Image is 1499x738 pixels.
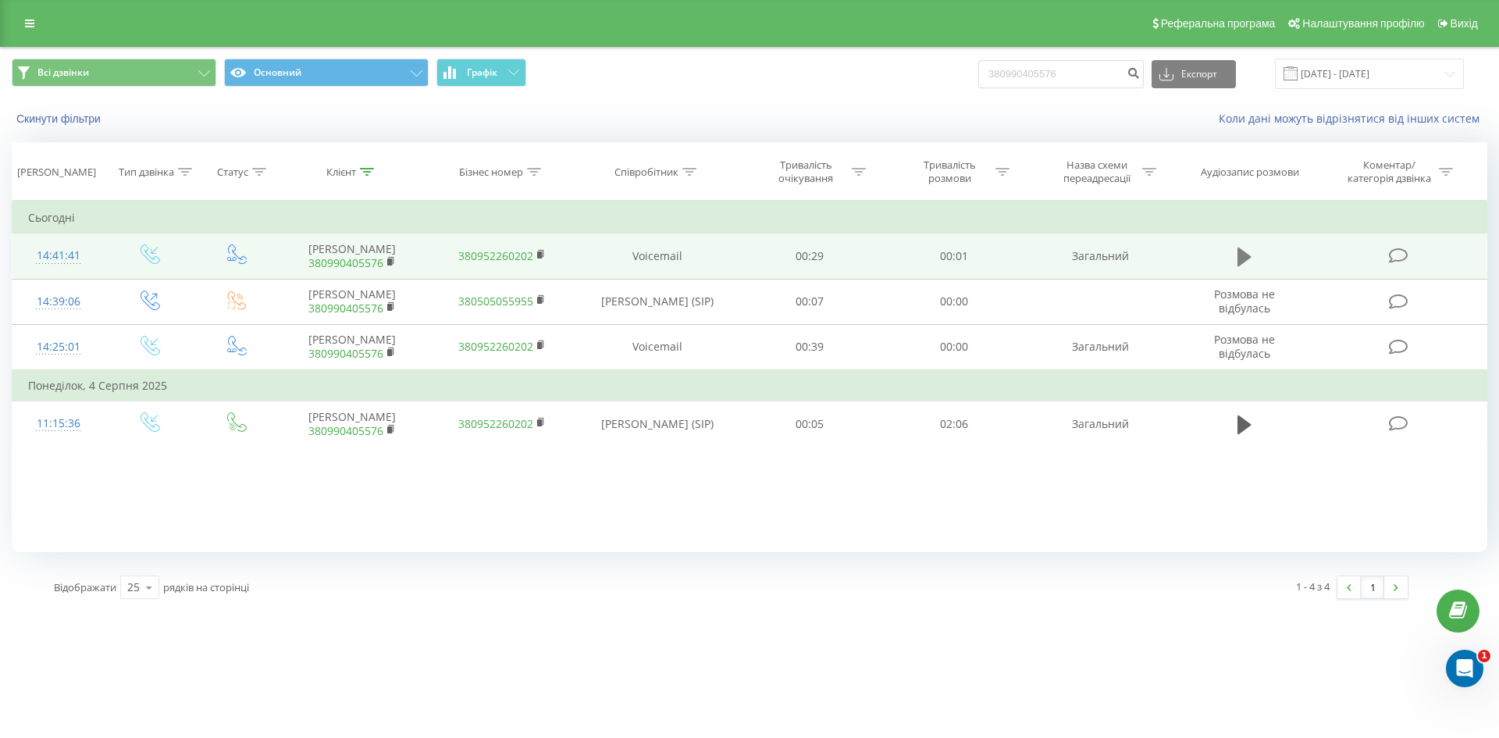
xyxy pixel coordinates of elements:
[28,287,89,317] div: 14:39:06
[17,166,96,179] div: [PERSON_NAME]
[308,423,383,438] a: 380990405576
[458,416,533,431] a: 380952260202
[881,401,1025,447] td: 02:06
[576,324,738,370] td: Voicemail
[1201,166,1299,179] div: Аудіозапис розмови
[12,370,1487,401] td: Понеділок, 4 Серпня 2025
[881,324,1025,370] td: 00:00
[1296,579,1330,594] div: 1 - 4 з 4
[576,279,738,324] td: [PERSON_NAME] (SIP)
[1026,324,1176,370] td: Загальний
[127,579,140,595] div: 25
[1214,287,1275,316] span: Розмова не відбулась
[12,59,216,87] button: Всі дзвінки
[277,279,427,324] td: [PERSON_NAME]
[1026,234,1176,279] td: Загальний
[277,324,427,370] td: [PERSON_NAME]
[54,580,116,594] span: Відображати
[217,166,248,179] div: Статус
[277,401,427,447] td: [PERSON_NAME]
[458,248,533,263] a: 380952260202
[1361,576,1384,598] a: 1
[908,159,992,185] div: Тривалість розмови
[978,60,1144,88] input: Пошук за номером
[326,166,356,179] div: Клієнт
[1344,159,1435,185] div: Коментар/категорія дзвінка
[308,255,383,270] a: 380990405576
[1451,17,1478,30] span: Вихід
[277,234,427,279] td: [PERSON_NAME]
[459,166,523,179] div: Бізнес номер
[458,339,533,354] a: 380952260202
[614,166,678,179] div: Співробітник
[738,279,881,324] td: 00:07
[1214,332,1275,361] span: Розмова не відбулась
[308,346,383,361] a: 380990405576
[576,401,738,447] td: [PERSON_NAME] (SIP)
[1055,159,1138,185] div: Назва схеми переадресації
[1478,650,1490,662] span: 1
[224,59,429,87] button: Основний
[37,66,89,79] span: Всі дзвінки
[738,324,881,370] td: 00:39
[12,202,1487,234] td: Сьогодні
[1161,17,1276,30] span: Реферальна програма
[1219,111,1487,126] a: Коли дані можуть відрізнятися вiд інших систем
[1026,401,1176,447] td: Загальний
[28,332,89,362] div: 14:25:01
[576,234,738,279] td: Voicemail
[12,112,109,126] button: Скинути фільтри
[881,279,1025,324] td: 00:00
[1302,17,1424,30] span: Налаштування профілю
[458,294,533,308] a: 380505055955
[308,301,383,316] a: 380990405576
[1446,650,1483,687] iframe: Intercom live chat
[119,166,174,179] div: Тип дзвінка
[28,241,89,271] div: 14:41:41
[1152,60,1236,88] button: Експорт
[738,234,881,279] td: 00:29
[738,401,881,447] td: 00:05
[881,234,1025,279] td: 00:01
[28,408,89,439] div: 11:15:36
[163,580,249,594] span: рядків на сторінці
[436,59,526,87] button: Графік
[467,67,497,78] span: Графік
[764,159,848,185] div: Тривалість очікування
